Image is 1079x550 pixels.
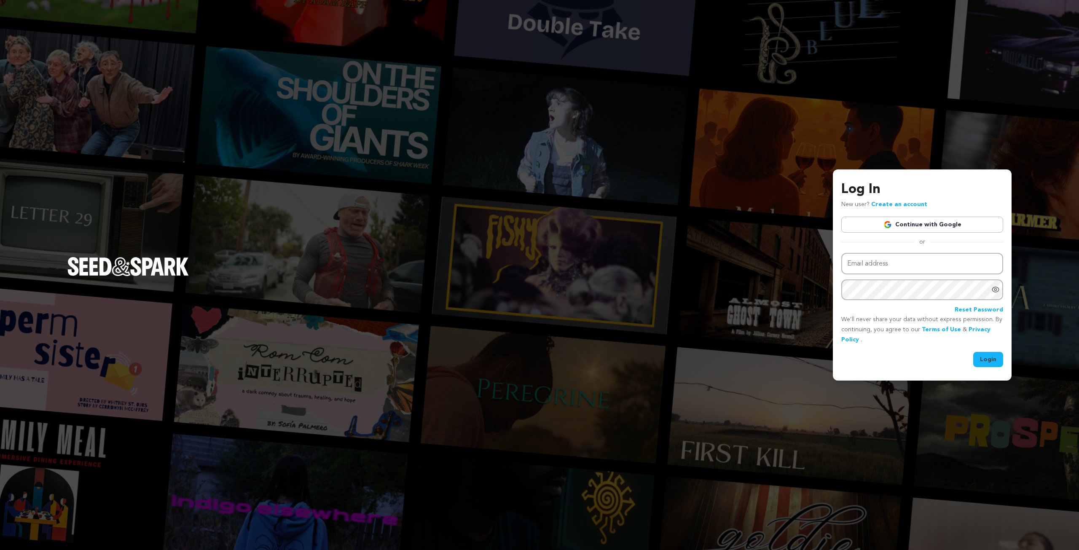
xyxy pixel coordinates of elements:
[841,315,1003,345] p: We’ll never share your data without express permission. By continuing, you agree to our & .
[841,217,1003,233] a: Continue with Google
[67,257,189,276] img: Seed&Spark Logo
[841,200,927,210] p: New user?
[914,238,930,246] span: or
[67,257,189,292] a: Seed&Spark Homepage
[841,327,990,343] a: Privacy Policy
[841,180,1003,200] h3: Log In
[922,327,961,333] a: Terms of Use
[973,352,1003,367] button: Login
[871,201,927,207] a: Create an account
[991,285,1000,294] a: Show password as plain text. Warning: this will display your password on the screen.
[955,305,1003,315] a: Reset Password
[841,253,1003,274] input: Email address
[883,220,892,229] img: Google logo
